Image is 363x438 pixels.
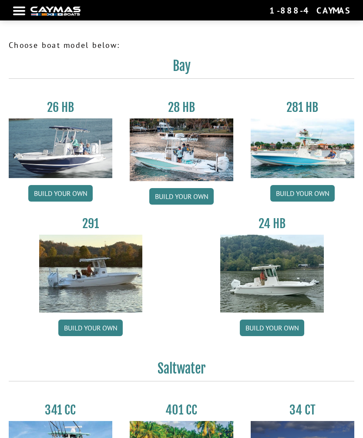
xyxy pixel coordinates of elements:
[251,118,354,178] img: 28-hb-twin.jpg
[220,235,324,312] img: 24_HB_thumbnail.jpg
[270,185,335,202] a: Build your own
[39,216,143,231] h3: 291
[130,402,233,418] h3: 401 CC
[220,216,324,231] h3: 24 HB
[9,118,112,178] img: 26_new_photo_resized.jpg
[58,320,123,336] a: Build your own
[251,100,354,115] h3: 281 HB
[240,320,304,336] a: Build your own
[9,39,354,51] p: Choose boat model below:
[9,58,354,79] h2: Bay
[9,402,112,418] h3: 341 CC
[9,100,112,115] h3: 26 HB
[9,361,354,381] h2: Saltwater
[251,402,354,418] h3: 34 CT
[28,185,93,202] a: Build your own
[30,7,81,16] img: white-logo-c9c8dbefe5ff5ceceb0f0178aa75bf4bb51f6bca0971e226c86eb53dfe498488.png
[39,235,143,312] img: 291_Thumbnail.jpg
[130,118,233,181] img: 28_hb_thumbnail_for_caymas_connect.jpg
[269,5,350,16] div: 1-888-4CAYMAS
[130,100,233,115] h3: 28 HB
[149,188,214,205] a: Build your own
